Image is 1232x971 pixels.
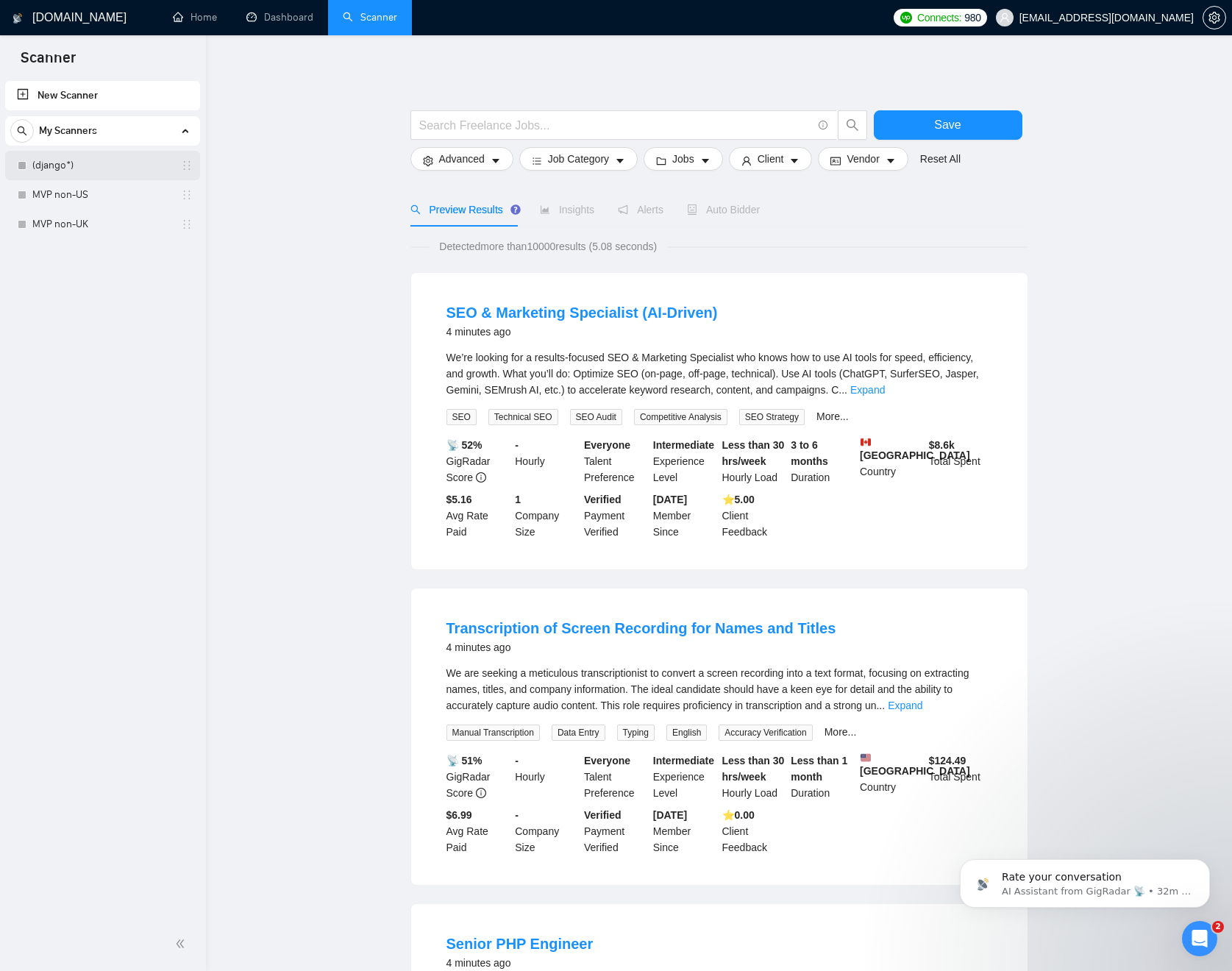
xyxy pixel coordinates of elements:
[584,494,622,505] b: Verified
[9,47,88,78] span: Scanner
[857,753,926,801] div: Country
[934,115,961,134] span: Save
[446,755,483,767] b: 📡 51%
[32,210,172,239] a: MVP non-UK
[515,494,521,505] b: 1
[722,809,755,821] b: ⭐️ 0.00
[584,809,622,821] b: Verified
[410,204,421,215] span: search
[1203,6,1226,29] button: setting
[700,155,711,166] span: caret-down
[444,437,513,485] div: GigRadar Score
[719,437,788,485] div: Hourly Load
[1203,12,1226,24] a: setting
[519,147,638,171] button: barsJob Categorycaret-down
[446,667,969,711] span: We are seeking a meticulous transcriptionist to convert a screen recording into a text format, fo...
[861,437,871,447] img: 🇨🇦
[758,151,784,167] span: Client
[650,437,719,485] div: Experience Level
[17,81,188,110] a: New Scanner
[672,151,694,167] span: Jobs
[789,155,800,166] span: caret-down
[512,807,581,856] div: Company Size
[39,116,97,146] span: My Scanners
[540,204,594,216] span: Insights
[446,665,992,714] div: We are seeking a meticulous transcriptionist to convert a screen recording into a text format, fo...
[548,151,609,167] span: Job Category
[446,494,472,505] b: $5.16
[719,753,788,801] div: Hourly Load
[653,809,687,821] b: [DATE]
[32,180,172,210] a: MVP non-US
[581,753,650,801] div: Talent Preference
[825,726,857,738] a: More...
[920,151,961,167] a: Reset All
[444,753,513,801] div: GigRadar Score
[476,788,486,798] span: info-circle
[1212,921,1224,933] span: 2
[446,352,979,396] span: We’re looking for a results-focused SEO & Marketing Specialist who knows how to use AI tools for ...
[791,755,847,783] b: Less than 1 month
[886,155,896,166] span: caret-down
[857,437,926,485] div: Country
[581,491,650,540] div: Payment Verified
[888,700,922,711] a: Expand
[1182,921,1217,956] iframe: Intercom live chat
[788,437,857,485] div: Duration
[741,155,752,166] span: user
[515,755,519,767] b: -
[650,753,719,801] div: Experience Level
[818,147,908,171] button: idcardVendorcaret-down
[581,807,650,856] div: Payment Verified
[722,494,755,505] b: ⭐️ 5.00
[739,409,805,425] span: SEO Strategy
[722,439,785,467] b: Less than 30 hrs/week
[446,809,472,821] b: $6.99
[926,437,995,485] div: Total Spent
[650,491,719,540] div: Member Since
[615,155,625,166] span: caret-down
[634,409,727,425] span: Competitive Analysis
[581,437,650,485] div: Talent Preference
[719,725,812,741] span: Accuracy Verification
[532,155,542,166] span: bars
[410,204,516,216] span: Preview Results
[722,755,785,783] b: Less than 30 hrs/week
[964,10,980,26] span: 980
[410,147,513,171] button: settingAdvancedcaret-down
[11,126,33,136] span: search
[515,439,519,451] b: -
[444,807,513,856] div: Avg Rate Paid
[584,755,630,767] b: Everyone
[926,753,995,801] div: Total Spent
[446,639,836,656] div: 4 minutes ago
[617,725,655,741] span: Typing
[175,936,190,951] span: double-left
[476,472,486,483] span: info-circle
[446,620,836,636] a: Transcription of Screen Recording for Names and Titles
[929,755,966,767] b: $ 124.49
[515,809,519,821] b: -
[181,218,193,230] span: holder
[788,753,857,801] div: Duration
[860,753,970,777] b: [GEOGRAPHIC_DATA]
[246,11,313,24] a: dashboardDashboard
[838,110,867,140] button: search
[618,204,628,215] span: notification
[509,203,522,216] div: Tooltip anchor
[653,494,687,505] b: [DATE]
[181,189,193,201] span: holder
[838,384,847,396] span: ...
[653,755,714,767] b: Intermediate
[13,7,23,30] img: logo
[917,10,961,26] span: Connects:
[552,725,605,741] span: Data Entry
[650,807,719,856] div: Member Since
[847,151,879,167] span: Vendor
[929,439,955,451] b: $ 8.6k
[656,155,666,166] span: folder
